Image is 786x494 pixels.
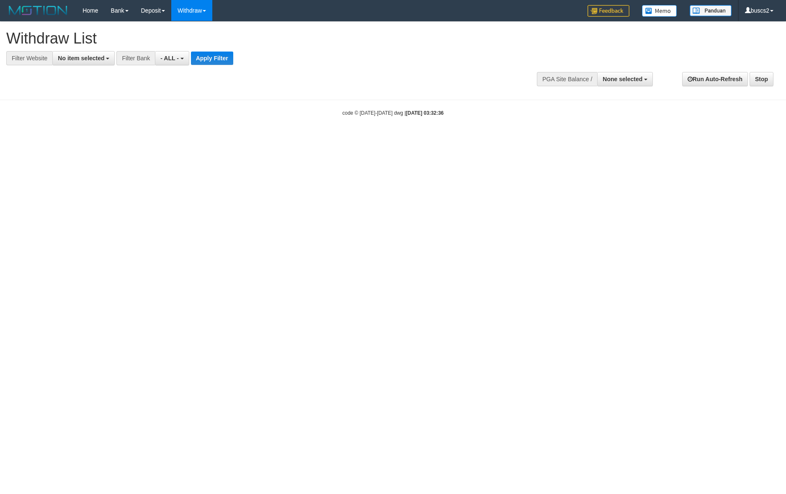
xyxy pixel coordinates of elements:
button: Apply Filter [191,51,233,65]
small: code © [DATE]-[DATE] dwg | [343,110,444,116]
img: Button%20Memo.svg [642,5,677,17]
span: None selected [603,76,642,82]
img: Feedback.jpg [588,5,629,17]
button: No item selected [52,51,115,65]
strong: [DATE] 03:32:36 [406,110,443,116]
button: - ALL - [155,51,189,65]
img: panduan.png [690,5,732,16]
h1: Withdraw List [6,30,515,47]
a: Run Auto-Refresh [682,72,748,86]
div: Filter Website [6,51,52,65]
a: Stop [750,72,773,86]
img: MOTION_logo.png [6,4,70,17]
div: Filter Bank [116,51,155,65]
button: None selected [597,72,653,86]
div: PGA Site Balance / [537,72,597,86]
span: No item selected [58,55,104,62]
span: - ALL - [160,55,179,62]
